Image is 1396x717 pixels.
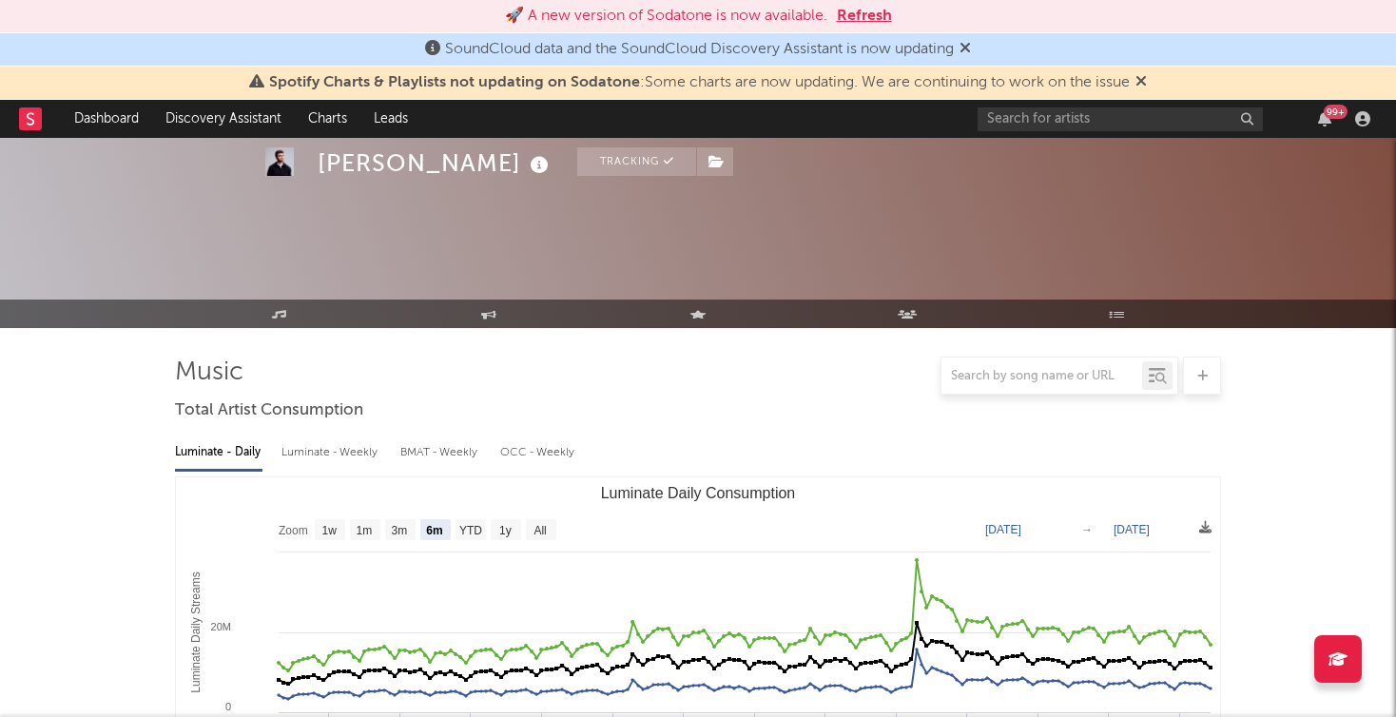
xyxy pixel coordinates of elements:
[269,75,1130,90] span: : Some charts are now updating. We are continuing to work on the issue
[225,701,231,712] text: 0
[426,524,442,537] text: 6m
[1135,75,1147,90] span: Dismiss
[577,147,696,176] button: Tracking
[499,524,512,537] text: 1y
[279,524,308,537] text: Zoom
[392,524,408,537] text: 3m
[505,5,827,28] div: 🚀 A new version of Sodatone is now available.
[1324,105,1348,119] div: 99 +
[211,621,231,632] text: 20M
[978,107,1263,131] input: Search for artists
[189,572,203,692] text: Luminate Daily Streams
[281,436,381,469] div: Luminate - Weekly
[322,524,338,537] text: 1w
[175,399,363,422] span: Total Artist Consumption
[152,100,295,138] a: Discovery Assistant
[985,523,1021,536] text: [DATE]
[960,42,971,57] span: Dismiss
[1114,523,1150,536] text: [DATE]
[941,369,1142,384] input: Search by song name or URL
[400,436,481,469] div: BMAT - Weekly
[269,75,640,90] span: Spotify Charts & Playlists not updating on Sodatone
[601,485,796,501] text: Luminate Daily Consumption
[357,524,373,537] text: 1m
[445,42,954,57] span: SoundCloud data and the SoundCloud Discovery Assistant is now updating
[459,524,482,537] text: YTD
[837,5,892,28] button: Refresh
[175,436,262,469] div: Luminate - Daily
[295,100,360,138] a: Charts
[360,100,421,138] a: Leads
[1318,111,1331,126] button: 99+
[318,147,553,179] div: [PERSON_NAME]
[61,100,152,138] a: Dashboard
[1081,523,1093,536] text: →
[533,524,546,537] text: All
[500,436,576,469] div: OCC - Weekly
